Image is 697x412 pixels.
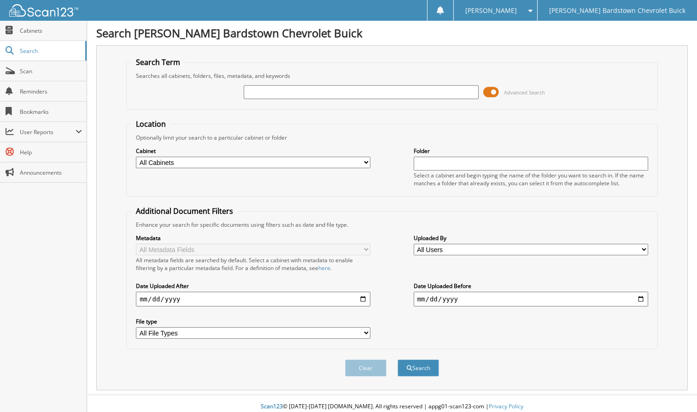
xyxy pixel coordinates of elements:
[504,89,545,96] span: Advanced Search
[261,402,283,410] span: Scan123
[136,282,370,290] label: Date Uploaded After
[131,57,185,67] legend: Search Term
[414,282,648,290] label: Date Uploaded Before
[20,169,82,177] span: Announcements
[414,292,648,306] input: end
[489,402,523,410] a: Privacy Policy
[20,88,82,95] span: Reminders
[20,67,82,75] span: Scan
[96,25,688,41] h1: Search [PERSON_NAME] Bardstown Chevrolet Buick
[345,359,387,377] button: Clear
[414,171,648,187] div: Select a cabinet and begin typing the name of the folder you want to search in. If the name match...
[136,256,370,272] div: All metadata fields are searched by default. Select a cabinet with metadata to enable filtering b...
[136,292,370,306] input: start
[131,221,653,229] div: Enhance your search for specific documents using filters such as date and file type.
[131,134,653,141] div: Optionally limit your search to a particular cabinet or folder
[136,318,370,325] label: File type
[131,206,238,216] legend: Additional Document Filters
[20,128,76,136] span: User Reports
[414,147,648,155] label: Folder
[398,359,439,377] button: Search
[651,368,697,412] iframe: Chat Widget
[20,108,82,116] span: Bookmarks
[318,264,330,272] a: here
[465,8,517,13] span: [PERSON_NAME]
[414,234,648,242] label: Uploaded By
[20,148,82,156] span: Help
[136,234,370,242] label: Metadata
[20,47,81,55] span: Search
[131,119,170,129] legend: Location
[9,4,78,17] img: scan123-logo-white.svg
[131,72,653,80] div: Searches all cabinets, folders, files, metadata, and keywords
[20,27,82,35] span: Cabinets
[136,147,370,155] label: Cabinet
[549,8,685,13] span: [PERSON_NAME] Bardstown Chevrolet Buick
